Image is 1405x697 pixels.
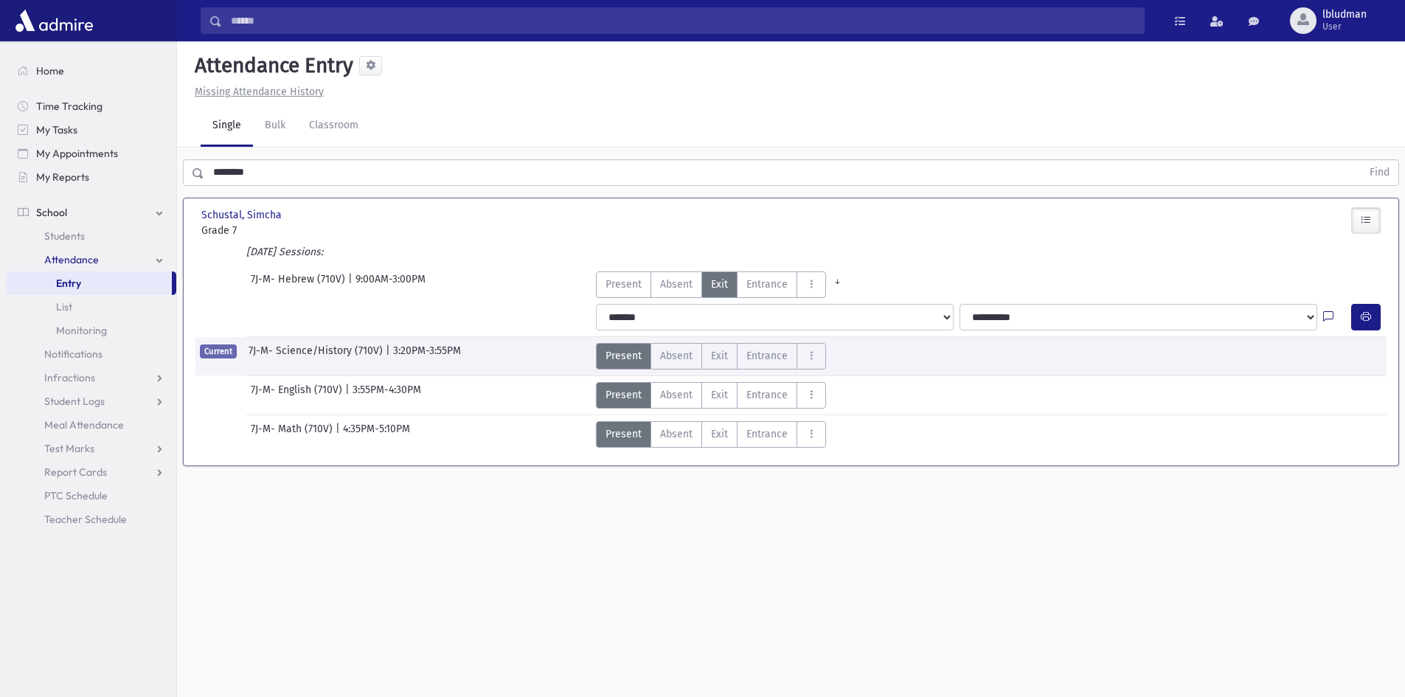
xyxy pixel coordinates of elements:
[596,343,826,370] div: AttTypes
[6,248,176,271] a: Attendance
[711,277,728,292] span: Exit
[44,347,103,361] span: Notifications
[348,271,355,298] span: |
[56,277,81,290] span: Entry
[6,342,176,366] a: Notifications
[201,223,386,238] span: Grade 7
[44,489,108,502] span: PTC Schedule
[6,460,176,484] a: Report Cards
[393,343,461,370] span: 3:20PM-3:55PM
[660,426,693,442] span: Absent
[251,421,336,448] span: 7J-M- Math (710V)
[56,324,107,337] span: Monitoring
[6,142,176,165] a: My Appointments
[6,165,176,189] a: My Reports
[6,224,176,248] a: Students
[249,343,386,370] span: 7J-M- Science/History (710V)
[711,426,728,442] span: Exit
[353,382,421,409] span: 3:55PM-4:30PM
[36,147,118,160] span: My Appointments
[711,348,728,364] span: Exit
[606,348,642,364] span: Present
[336,421,343,448] span: |
[606,277,642,292] span: Present
[6,389,176,413] a: Student Logs
[711,387,728,403] span: Exit
[6,319,176,342] a: Monitoring
[746,426,788,442] span: Entrance
[251,271,348,298] span: 7J-M- Hebrew (710V)
[596,271,849,298] div: AttTypes
[596,421,826,448] div: AttTypes
[1322,9,1367,21] span: lbludman
[56,300,72,313] span: List
[386,343,393,370] span: |
[6,366,176,389] a: Infractions
[345,382,353,409] span: |
[596,382,826,409] div: AttTypes
[746,387,788,403] span: Entrance
[660,277,693,292] span: Absent
[746,348,788,364] span: Entrance
[343,421,410,448] span: 4:35PM-5:10PM
[44,442,94,455] span: Test Marks
[189,86,324,98] a: Missing Attendance History
[36,64,64,77] span: Home
[606,387,642,403] span: Present
[36,170,89,184] span: My Reports
[201,105,253,147] a: Single
[6,295,176,319] a: List
[44,371,95,384] span: Infractions
[201,207,285,223] span: Schustal, Simcha
[1361,160,1398,185] button: Find
[36,206,67,219] span: School
[6,94,176,118] a: Time Tracking
[6,413,176,437] a: Meal Attendance
[44,395,105,408] span: Student Logs
[12,6,97,35] img: AdmirePro
[44,465,107,479] span: Report Cards
[222,7,1144,34] input: Search
[195,86,324,98] u: Missing Attendance History
[660,387,693,403] span: Absent
[297,105,370,147] a: Classroom
[200,344,237,358] span: Current
[6,201,176,224] a: School
[746,277,788,292] span: Entrance
[189,53,353,78] h5: Attendance Entry
[44,418,124,431] span: Meal Attendance
[660,348,693,364] span: Absent
[36,123,77,136] span: My Tasks
[253,105,297,147] a: Bulk
[44,253,99,266] span: Attendance
[6,437,176,460] a: Test Marks
[355,271,426,298] span: 9:00AM-3:00PM
[6,118,176,142] a: My Tasks
[6,59,176,83] a: Home
[6,507,176,531] a: Teacher Schedule
[606,426,642,442] span: Present
[246,246,323,258] i: [DATE] Sessions:
[36,100,103,113] span: Time Tracking
[44,229,85,243] span: Students
[6,271,172,295] a: Entry
[1322,21,1367,32] span: User
[6,484,176,507] a: PTC Schedule
[251,382,345,409] span: 7J-M- English (710V)
[44,513,127,526] span: Teacher Schedule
